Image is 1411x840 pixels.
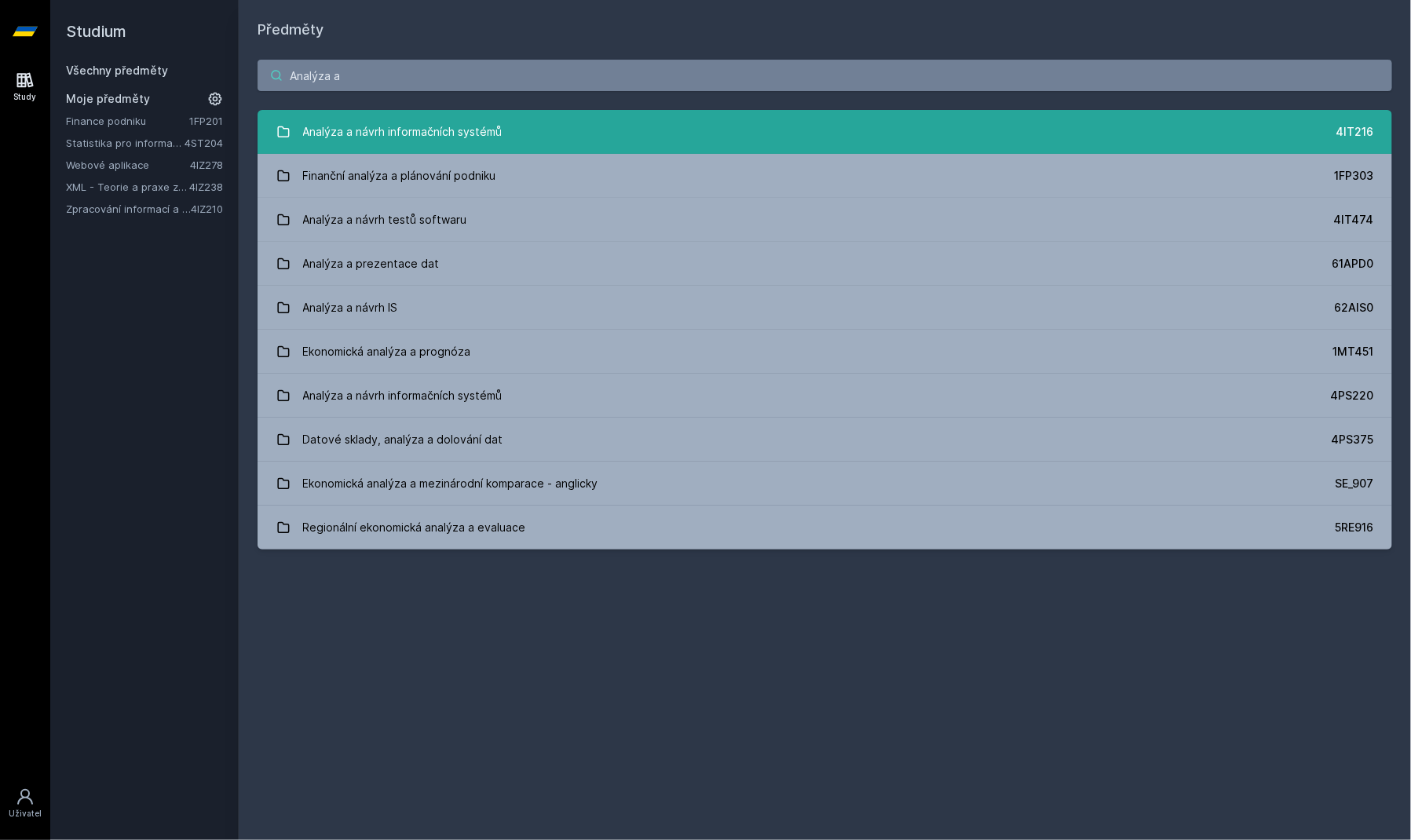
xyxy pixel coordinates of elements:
[258,374,1392,418] a: Analýza a návrh informačních systémů 4PS220
[190,159,223,171] a: 4IZ278
[1330,388,1373,404] div: 4PS220
[66,113,189,129] a: Finance podniku
[258,60,1392,91] input: Název nebo ident předmětu…
[258,418,1392,462] a: Datové sklady, analýza a dolování dat 4PS375
[1334,300,1373,316] div: 62AIS0
[258,506,1392,550] a: Regionální ekonomická analýza a evaluace 5RE916
[66,179,189,195] a: XML - Teorie a praxe značkovacích jazyků
[258,330,1392,374] a: Ekonomická analýza a prognóza 1MT451
[258,154,1392,198] a: Finanční analýza a plánování podniku 1FP303
[9,808,42,820] div: Uživatel
[303,468,598,499] div: Ekonomická analýza a mezinárodní komparace - anglicky
[66,135,185,151] a: Statistika pro informatiky
[303,380,503,411] div: Analýza a návrh informačních systémů
[1334,168,1373,184] div: 1FP303
[66,91,150,107] span: Moje předměty
[1332,344,1373,360] div: 1MT451
[66,157,190,173] a: Webové aplikace
[1333,212,1373,228] div: 4IT474
[303,512,526,543] div: Regionální ekonomická analýza a evaluace
[258,242,1392,286] a: Analýza a prezentace dat 61APD0
[303,160,496,192] div: Finanční analýza a plánování podniku
[258,462,1392,506] a: Ekonomická analýza a mezinárodní komparace - anglicky SE_907
[258,110,1392,154] a: Analýza a návrh informačních systémů 4IT216
[258,286,1392,330] a: Analýza a návrh IS 62AIS0
[303,424,503,455] div: Datové sklady, analýza a dolování dat
[66,201,191,217] a: Zpracování informací a znalostí
[191,203,223,215] a: 4IZ210
[258,19,1392,41] h1: Předměty
[189,181,223,193] a: 4IZ238
[185,137,223,149] a: 4ST204
[258,198,1392,242] a: Analýza a návrh testů softwaru 4IT474
[1331,432,1373,447] div: 4PS375
[3,780,47,827] a: Uživatel
[189,115,223,127] a: 1FP201
[1335,520,1373,535] div: 5RE916
[303,204,467,236] div: Analýza a návrh testů softwaru
[3,63,47,111] a: Study
[303,116,503,148] div: Analýza a návrh informačních systémů
[66,64,168,77] a: Všechny předměty
[1336,124,1373,140] div: 4IT216
[303,336,471,367] div: Ekonomická analýza a prognóza
[1335,476,1373,491] div: SE_907
[14,91,37,103] div: Study
[1332,256,1373,272] div: 61APD0
[303,248,440,279] div: Analýza a prezentace dat
[303,292,398,323] div: Analýza a návrh IS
